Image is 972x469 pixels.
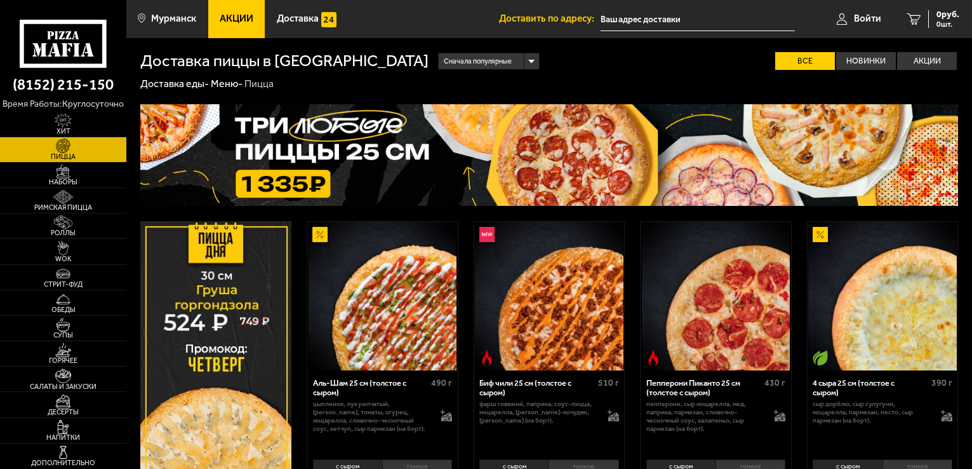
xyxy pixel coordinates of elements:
span: 0 руб. [936,10,959,19]
img: Акционный [312,227,328,242]
img: 15daf4d41897b9f0e9f617042186c801.svg [321,12,336,27]
span: Войти [854,14,881,24]
div: 4 сыра 25 см (толстое с сыром) [813,378,928,398]
input: Ваш адрес доставки [601,8,795,31]
div: Биф чили 25 см (толстое с сыром) [479,378,594,398]
a: АкционныйВегетарианское блюдо4 сыра 25 см (толстое с сыром) [808,222,958,370]
span: Акции [220,14,253,24]
label: Новинки [836,52,896,71]
a: Доставка еды- [140,78,209,90]
img: Острое блюдо [479,350,495,365]
span: 0 шт. [936,20,959,28]
span: Мурманск [151,14,196,24]
span: Доставить по адресу: [499,14,601,24]
div: Аль-Шам 25 см (толстое с сыром) [313,378,428,398]
a: НовинкаОстрое блюдоБиф чили 25 см (толстое с сыром) [474,222,625,370]
img: Новинка [479,227,495,242]
div: Пепперони Пиканто 25 см (толстое с сыром) [646,378,761,398]
img: Пепперони Пиканто 25 см (толстое с сыром) [642,222,790,370]
a: Острое блюдоПепперони Пиканто 25 см (толстое с сыром) [641,222,791,370]
h1: Доставка пиццы в [GEOGRAPHIC_DATA] [140,53,429,69]
a: Меню- [211,78,243,90]
img: Акционный [813,227,828,242]
span: Сначала популярные [444,52,512,71]
img: Вегетарианское блюдо [813,350,828,365]
p: сыр дорблю, сыр сулугуни, моцарелла, пармезан, песто, сыр пармезан (на борт). [813,400,930,425]
span: 390 г [931,377,952,388]
img: Аль-Шам 25 см (толстое с сыром) [309,222,457,370]
img: 4 сыра 25 см (толстое с сыром) [808,222,957,370]
span: Доставка [277,14,319,24]
span: 430 г [764,377,785,388]
span: 510 г [598,377,619,388]
p: фарш говяжий, паприка, соус-пицца, моцарелла, [PERSON_NAME]-кочудян, [PERSON_NAME] (на борт). [479,400,597,425]
p: цыпленок, лук репчатый, [PERSON_NAME], томаты, огурец, моцарелла, сливочно-чесночный соус, кетчуп... [313,400,430,433]
a: АкционныйАль-Шам 25 см (толстое с сыром) [307,222,458,370]
div: Пицца [244,78,274,91]
img: Биф чили 25 см (толстое с сыром) [475,222,623,370]
label: Акции [897,52,957,71]
label: Все [775,52,835,71]
p: пепперони, сыр Моцарелла, мед, паприка, пармезан, сливочно-чесночный соус, халапеньо, сыр пармеза... [646,400,764,433]
img: Острое блюдо [646,350,661,365]
span: 490 г [431,377,452,388]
